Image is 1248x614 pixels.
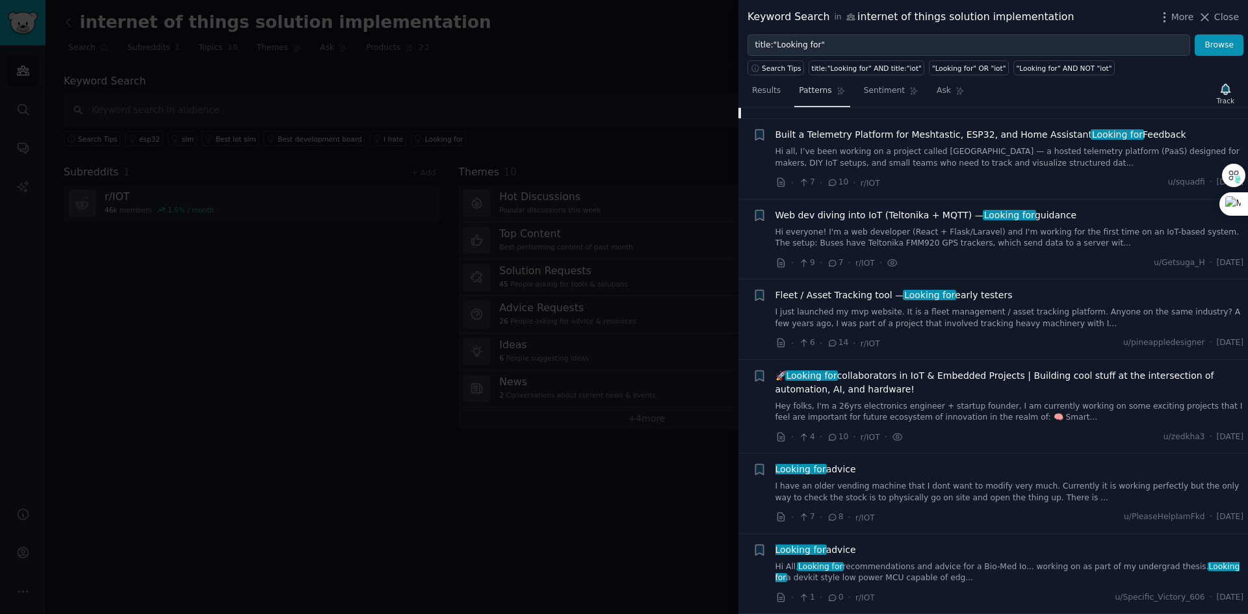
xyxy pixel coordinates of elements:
[1210,511,1212,523] span: ·
[1217,96,1234,105] div: Track
[775,543,856,557] span: advice
[791,591,794,604] span: ·
[937,85,951,97] span: Ask
[820,256,822,270] span: ·
[1210,177,1212,188] span: ·
[775,128,1186,142] span: Built a Telemetry Platform for Meshtastic, ESP32, and Home Assistant Feedback
[794,81,850,107] a: Patterns
[775,227,1244,249] a: Hi everyone! I'm a web developer (React + Flask/Laravel) and I'm working for the first time on an...
[775,481,1244,504] a: I have an older vending machine that I dont want to modify very much. Currently it is working per...
[848,511,851,524] span: ·
[827,177,848,188] span: 10
[848,256,851,270] span: ·
[820,511,822,524] span: ·
[827,431,848,443] span: 10
[809,60,924,75] a: title:"Looking for" AND title:"iot"
[791,337,794,350] span: ·
[864,85,905,97] span: Sentiment
[798,511,814,523] span: 7
[1163,431,1205,443] span: u/zedkha3
[1212,80,1239,107] button: Track
[747,60,804,75] button: Search Tips
[820,430,822,444] span: ·
[798,257,814,269] span: 9
[859,81,923,107] a: Sentiment
[834,12,841,23] span: in
[798,337,814,349] span: 6
[775,288,1013,302] a: Fleet / Asset Tracking tool —Looking forearly testers
[799,85,831,97] span: Patterns
[747,81,785,107] a: Results
[855,513,875,522] span: r/IOT
[791,176,794,190] span: ·
[1013,60,1115,75] a: "Looking for" AND NOT "iot"
[820,176,822,190] span: ·
[1217,257,1243,269] span: [DATE]
[785,370,838,381] span: Looking for
[1210,257,1212,269] span: ·
[775,463,856,476] span: advice
[752,85,781,97] span: Results
[820,337,822,350] span: ·
[762,64,801,73] span: Search Tips
[1217,592,1243,604] span: [DATE]
[775,561,1244,584] a: Hi All,Looking forrecommendations and advice for a Bio-Med Io... working on as part of my undergr...
[827,511,843,523] span: 8
[1217,337,1243,349] span: [DATE]
[775,288,1013,302] span: Fleet / Asset Tracking tool — early testers
[798,592,814,604] span: 1
[1115,592,1205,604] span: u/Specific_Victory_606
[775,543,856,557] a: Looking foradvice
[1124,511,1205,523] span: u/PleaseHelpIamFkd
[775,307,1244,329] a: I just launched my mvp website. It is a fleet management / asset tracking platform. Anyone on the...
[775,128,1186,142] a: Built a Telemetry Platform for Meshtastic, ESP32, and Home AssistantLooking forFeedback
[855,259,875,268] span: r/IOT
[848,591,851,604] span: ·
[1210,592,1212,604] span: ·
[861,433,880,442] span: r/IOT
[827,592,843,604] span: 0
[827,337,848,349] span: 14
[798,431,814,443] span: 4
[1210,431,1212,443] span: ·
[1195,34,1243,57] button: Browse
[1217,511,1243,523] span: [DATE]
[827,257,843,269] span: 7
[853,176,855,190] span: ·
[1217,431,1243,443] span: [DATE]
[820,591,822,604] span: ·
[1198,10,1239,24] button: Close
[855,593,875,602] span: r/IOT
[775,463,856,476] a: Looking foradvice
[1017,64,1112,73] div: "Looking for" AND NOT "iot"
[1158,10,1194,24] button: More
[791,511,794,524] span: ·
[929,60,1009,75] a: "Looking for" OR "iot"
[747,9,1074,25] div: Keyword Search internet of things solution implementation
[812,64,922,73] div: title:"Looking for" AND title:"iot"
[861,179,880,188] span: r/IOT
[932,64,1006,73] div: "Looking for" OR "iot"
[775,401,1244,424] a: Hey folks, I'm a 26yrs electronics engineer + startup founder, I am currently working on some exc...
[853,430,855,444] span: ·
[775,369,1244,396] a: 🚀Looking forcollaborators in IoT & Embedded Projects | Building cool stuff at the intersection of...
[774,544,827,555] span: Looking for
[1171,10,1194,24] span: More
[853,337,855,350] span: ·
[1168,177,1205,188] span: u/squadfi
[798,177,814,188] span: 7
[775,146,1244,169] a: Hi all, I’ve been working on a project called [GEOGRAPHIC_DATA] — a hosted telemetry platform (Pa...
[983,210,1036,220] span: Looking for
[791,256,794,270] span: ·
[903,290,956,300] span: Looking for
[879,256,882,270] span: ·
[775,369,1244,396] span: 🚀 collaborators in IoT & Embedded Projects | Building cool stuff at the intersection of automatio...
[861,339,880,348] span: r/IOT
[791,430,794,444] span: ·
[1091,129,1144,140] span: Looking for
[775,209,1077,222] a: Web dev diving into IoT (Teltonika + MQTT) —Looking forguidance
[1154,257,1205,269] span: u/Getsuga_H
[1217,177,1243,188] span: [DATE]
[1214,10,1239,24] span: Close
[747,34,1190,57] input: Try a keyword related to your business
